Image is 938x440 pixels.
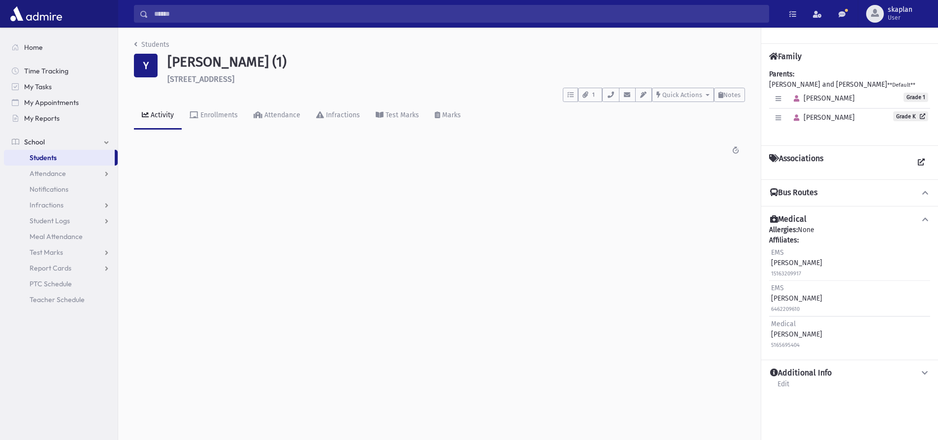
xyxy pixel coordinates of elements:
a: Attendance [246,102,308,130]
span: skaplan [888,6,912,14]
a: Meal Attendance [4,229,118,244]
span: Notifications [30,185,68,194]
a: Notifications [4,181,118,197]
span: Notes [723,91,741,99]
span: Test Marks [30,248,63,257]
span: Students [30,153,57,162]
span: PTC Schedule [30,279,72,288]
h4: Associations [769,154,823,171]
div: [PERSON_NAME] and [PERSON_NAME] [769,69,930,137]
a: My Tasks [4,79,118,95]
button: Medical [769,214,930,225]
span: [PERSON_NAME] [789,113,855,122]
span: My Tasks [24,82,52,91]
small: 5165695404 [771,342,800,348]
a: Infractions [308,102,368,130]
small: 6462209610 [771,306,800,312]
b: Parents: [769,70,794,78]
a: Activity [134,102,182,130]
a: PTC Schedule [4,276,118,292]
span: Teacher Schedule [30,295,85,304]
a: Home [4,39,118,55]
a: Test Marks [4,244,118,260]
span: My Reports [24,114,60,123]
a: Teacher Schedule [4,292,118,307]
h4: Family [769,52,802,61]
a: School [4,134,118,150]
div: Enrollments [198,111,238,119]
h4: Additional Info [770,368,832,378]
b: Affiliates: [769,236,799,244]
span: Quick Actions [662,91,702,99]
a: My Appointments [4,95,118,110]
b: Allergies: [769,226,798,234]
a: Grade K [893,111,928,121]
button: 1 [578,88,602,102]
span: Time Tracking [24,67,68,75]
span: My Appointments [24,98,79,107]
a: Enrollments [182,102,246,130]
span: 1 [589,91,598,100]
div: Marks [440,111,461,119]
button: Notes [714,88,745,102]
a: Report Cards [4,260,118,276]
input: Search [148,5,769,23]
div: Infractions [324,111,360,119]
a: Students [134,40,169,49]
div: Activity [149,111,174,119]
span: School [24,137,45,146]
span: EMS [771,284,784,292]
span: Home [24,43,43,52]
span: Meal Attendance [30,232,83,241]
span: Student Logs [30,216,70,225]
a: Students [4,150,115,166]
a: Time Tracking [4,63,118,79]
span: Grade 1 [904,93,928,102]
div: None [769,225,930,352]
span: User [888,14,912,22]
a: Edit [777,378,790,396]
a: My Reports [4,110,118,126]
button: Additional Info [769,368,930,378]
small: 15163209917 [771,271,801,277]
button: Bus Routes [769,188,930,198]
span: [PERSON_NAME] [789,94,855,102]
h1: [PERSON_NAME] (1) [167,54,745,70]
a: Attendance [4,166,118,181]
div: Attendance [262,111,300,119]
a: Test Marks [368,102,427,130]
a: Student Logs [4,213,118,229]
div: [PERSON_NAME] [771,283,822,314]
h4: Bus Routes [770,188,817,198]
h6: [STREET_ADDRESS] [167,74,745,84]
span: Report Cards [30,264,71,272]
div: [PERSON_NAME] [771,247,822,278]
span: Infractions [30,201,64,209]
span: Attendance [30,169,66,178]
div: [PERSON_NAME] [771,319,822,350]
span: EMS [771,248,784,257]
a: View all Associations [912,154,930,171]
img: AdmirePro [8,4,65,24]
div: Test Marks [384,111,419,119]
a: Marks [427,102,469,130]
nav: breadcrumb [134,39,169,54]
button: Quick Actions [652,88,714,102]
h4: Medical [770,214,807,225]
a: Infractions [4,197,118,213]
div: Y [134,54,158,77]
span: Medical [771,320,796,328]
